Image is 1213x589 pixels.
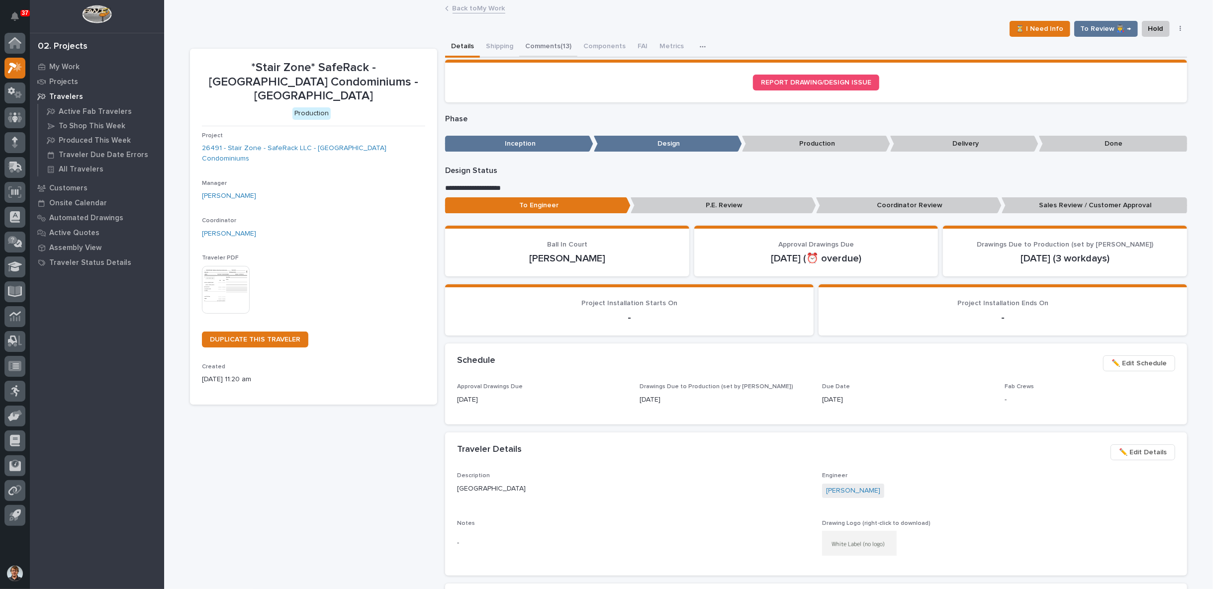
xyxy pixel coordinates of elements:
p: 37 [22,9,28,16]
button: ⏳ I Need Info [1010,21,1070,37]
p: Active Quotes [49,229,99,238]
p: Traveler Due Date Errors [59,151,148,160]
a: Active Fab Travelers [38,104,164,118]
span: Ball In Court [547,241,587,248]
p: Travelers [49,92,83,101]
p: Customers [49,184,88,193]
a: DUPLICATE THIS TRAVELER [202,332,308,347]
p: [DATE] (⏰ overdue) [706,252,927,264]
p: Design [594,136,742,152]
span: Project Installation Ends On [957,300,1048,307]
p: [DATE] [457,395,628,405]
span: Approval Drawings Due [457,384,523,390]
div: Production [292,107,331,120]
p: Design Status [445,166,1187,175]
p: Delivery [890,136,1038,152]
span: Drawings Due to Production (set by [PERSON_NAME]) [977,241,1153,248]
p: Phase [445,114,1187,124]
button: Shipping [480,37,519,58]
p: Done [1039,136,1187,152]
a: Traveler Status Details [30,255,164,270]
p: To Engineer [445,197,631,214]
a: All Travelers [38,162,164,176]
p: - [1005,395,1175,405]
a: Projects [30,74,164,89]
span: To Review 👨‍🏭 → [1081,23,1131,35]
span: ⏳ I Need Info [1016,23,1064,35]
a: [PERSON_NAME] [826,486,880,496]
span: Coordinator [202,218,236,224]
p: [DATE] [640,395,810,405]
p: Active Fab Travelers [59,107,132,116]
span: Fab Crews [1005,384,1034,390]
p: Automated Drawings [49,214,123,223]
p: Produced This Week [59,136,131,145]
a: Traveler Due Date Errors [38,148,164,162]
a: Produced This Week [38,133,164,147]
p: [DATE] 11:20 am [202,374,425,385]
a: Onsite Calendar [30,195,164,210]
span: ✏️ Edit Details [1119,446,1167,458]
button: ✏️ Edit Schedule [1103,355,1175,371]
a: Travelers [30,89,164,104]
span: Engineer [822,473,847,479]
span: Approval Drawings Due [778,241,854,248]
p: P.E. Review [631,197,816,214]
img: GhefYS-sXLv9Dn3A93kBfNhx4cVc-Bv5zjWkXlj5YO0 [822,531,897,556]
span: REPORT DRAWING/DESIGN ISSUE [761,79,871,86]
a: REPORT DRAWING/DESIGN ISSUE [753,75,879,90]
h2: Traveler Details [457,444,522,455]
span: ✏️ Edit Schedule [1112,357,1167,369]
button: users-avatar [4,563,25,584]
p: Traveler Status Details [49,258,131,267]
a: Assembly View [30,240,164,255]
p: Assembly View [49,244,101,252]
p: *Stair Zone* SafeRack - [GEOGRAPHIC_DATA] Condominiums - [GEOGRAPHIC_DATA] [202,61,425,103]
span: Description [457,473,490,479]
a: Automated Drawings [30,210,164,225]
span: Traveler PDF [202,255,239,261]
button: Components [577,37,632,58]
button: ✏️ Edit Details [1111,444,1175,460]
span: Hold [1148,23,1163,35]
a: My Work [30,59,164,74]
span: Drawing Logo (right-click to download) [822,520,931,526]
a: Back toMy Work [453,2,505,13]
span: Drawings Due to Production (set by [PERSON_NAME]) [640,384,793,390]
p: To Shop This Week [59,122,125,131]
button: FAI [632,37,653,58]
p: [GEOGRAPHIC_DATA] [457,484,810,494]
button: Comments (13) [519,37,577,58]
button: Metrics [653,37,690,58]
p: Sales Review / Customer Approval [1002,197,1187,214]
p: [DATE] (3 workdays) [955,252,1175,264]
a: [PERSON_NAME] [202,229,256,239]
span: Notes [457,520,475,526]
span: Manager [202,180,227,186]
button: Details [445,37,480,58]
p: [DATE] [822,395,993,405]
div: 02. Projects [38,41,88,52]
span: Due Date [822,384,850,390]
p: All Travelers [59,165,103,174]
div: Notifications37 [12,12,25,28]
p: Coordinator Review [816,197,1002,214]
button: Hold [1142,21,1170,37]
a: To Shop This Week [38,119,164,133]
a: 26491 - Stair Zone - SafeRack LLC - [GEOGRAPHIC_DATA] Condominiums [202,143,425,164]
button: Notifications [4,6,25,27]
p: Projects [49,78,78,86]
p: - [457,538,810,548]
p: - [831,312,1175,324]
p: [PERSON_NAME] [457,252,677,264]
p: My Work [49,63,80,72]
span: Project [202,133,223,139]
span: Created [202,364,225,370]
span: Project Installation Starts On [581,300,677,307]
button: To Review 👨‍🏭 → [1074,21,1138,37]
p: - [457,312,802,324]
span: DUPLICATE THIS TRAVELER [210,336,300,343]
a: Customers [30,180,164,195]
a: Active Quotes [30,225,164,240]
p: Onsite Calendar [49,199,107,208]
